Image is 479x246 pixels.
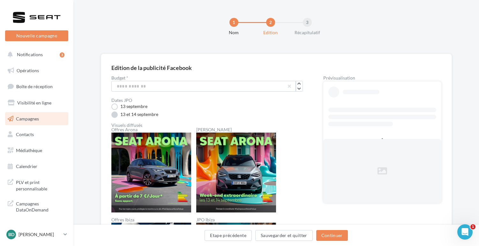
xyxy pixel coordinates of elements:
div: 3 [303,18,312,27]
button: Etape précédente [205,230,252,241]
a: BD [PERSON_NAME] [5,228,68,241]
a: Campagnes DataOnDemand [4,197,70,216]
label: [PERSON_NAME] [196,127,276,132]
div: Visuels diffusés [111,123,303,127]
img: JPO Arona [196,133,276,212]
span: Médiathèque [16,148,42,153]
a: Boîte de réception [4,80,70,93]
a: Opérations [4,64,70,77]
span: Visibilité en ligne [17,100,51,105]
p: [PERSON_NAME] [19,231,61,238]
div: Nom [213,29,254,36]
button: Continuer [316,230,348,241]
span: Campagnes [16,116,39,121]
div: 3 [60,52,64,58]
a: Médiathèque [4,144,70,157]
div: Récapitulatif [287,29,328,36]
div: 2 [266,18,275,27]
label: 13 et 14 septembre [111,111,158,118]
button: Sauvegarder et quitter [255,230,313,241]
div: Prévisualisation [323,76,441,80]
button: Notifications 3 [4,48,67,61]
label: Dates JPO [111,98,132,103]
a: Contacts [4,128,70,141]
a: Visibilité en ligne [4,96,70,110]
div: Edition de la publicité Facebook [111,65,192,71]
span: Calendrier [16,164,37,169]
span: Contacts [16,132,34,137]
button: Nouvelle campagne [5,30,68,41]
iframe: Intercom live chat [457,224,473,240]
span: BD [8,231,14,238]
label: Offres Arona [111,127,191,132]
label: 13 septembre [111,104,147,110]
div: 1 [229,18,238,27]
div: Edition [250,29,291,36]
span: PLV et print personnalisable [16,178,66,192]
a: Calendrier [4,160,70,173]
label: Budget * [111,76,303,80]
span: Boîte de réception [16,84,53,89]
span: 1 [470,224,475,229]
a: PLV et print personnalisable [4,175,70,194]
img: Offres Arona [111,133,191,212]
span: Notifications [17,52,43,57]
span: Campagnes DataOnDemand [16,199,66,213]
label: Offres Ibiza [111,218,191,222]
span: Opérations [17,68,39,73]
a: Campagnes [4,112,70,126]
label: JPO Ibiza [196,218,276,222]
